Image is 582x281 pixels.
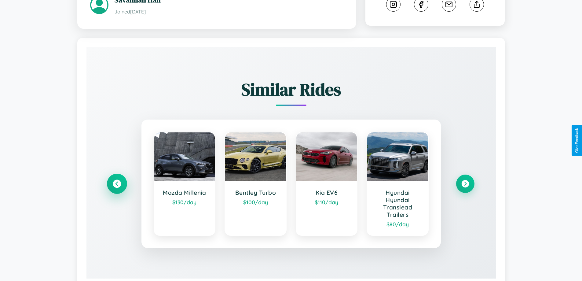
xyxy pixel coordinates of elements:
[367,132,429,236] a: Hyundai Hyundai Translead Trailers$80/day
[575,128,579,153] div: Give Feedback
[296,132,358,236] a: Kia EV6$110/day
[154,132,216,236] a: Mazda Millenia$130/day
[160,189,209,196] h3: Mazda Millenia
[231,189,280,196] h3: Bentley Turbo
[115,7,343,16] p: Joined [DATE]
[231,199,280,205] div: $ 100 /day
[225,132,287,236] a: Bentley Turbo$100/day
[302,189,351,196] h3: Kia EV6
[160,199,209,205] div: $ 130 /day
[373,189,422,218] h3: Hyundai Hyundai Translead Trailers
[108,78,474,101] h2: Similar Rides
[302,199,351,205] div: $ 110 /day
[373,221,422,227] div: $ 80 /day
